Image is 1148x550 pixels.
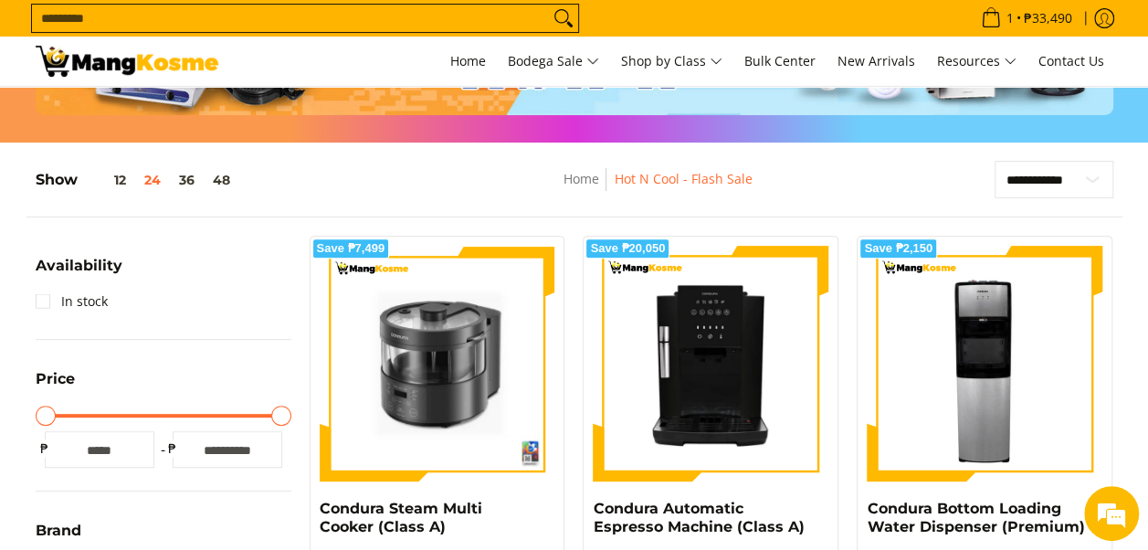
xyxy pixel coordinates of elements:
[78,173,135,187] button: 12
[614,170,752,187] a: Hot N Cool - Flash Sale
[1004,12,1016,25] span: 1
[36,439,54,458] span: ₱
[9,361,348,425] textarea: Type your message and hit 'Enter'
[593,246,828,481] img: Condura Automatic Espresso Machine (Class A)
[204,173,239,187] button: 48
[300,9,343,53] div: Minimize live chat window
[937,50,1016,73] span: Resources
[36,46,218,77] img: Hot N Cool: Mang Kosme MID-PAYDAY APPLIANCES SALE! l Mang Kosme
[36,372,75,400] summary: Open
[590,243,665,254] span: Save ₱20,050
[837,52,915,69] span: New Arrivals
[828,37,924,86] a: New Arrivals
[95,102,307,126] div: Chat with us now
[36,259,122,273] span: Availability
[867,246,1102,481] img: Condura Bottom Loading Water Dispenser (Premium)
[106,161,252,345] span: We're online!
[1029,37,1113,86] a: Contact Us
[441,37,495,86] a: Home
[975,8,1078,28] span: •
[593,500,804,535] a: Condura Automatic Espresso Machine (Class A)
[867,500,1084,535] a: Condura Bottom Loading Water Dispenser (Premium)
[450,52,486,69] span: Home
[36,372,75,386] span: Price
[36,524,81,538] span: Brand
[549,5,578,32] button: Search
[1038,52,1104,69] span: Contact Us
[563,170,598,187] a: Home
[36,287,108,316] a: In stock
[320,500,482,535] a: Condura Steam Multi Cooker (Class A)
[170,173,204,187] button: 36
[928,37,1026,86] a: Resources
[499,37,608,86] a: Bodega Sale
[621,50,722,73] span: Shop by Class
[864,243,932,254] span: Save ₱2,150
[135,173,170,187] button: 24
[36,171,239,189] h5: Show
[317,243,385,254] span: Save ₱7,499
[237,37,1113,86] nav: Main Menu
[744,52,816,69] span: Bulk Center
[320,246,555,481] img: Condura Steam Multi Cooker (Class A)
[735,37,825,86] a: Bulk Center
[436,168,879,209] nav: Breadcrumbs
[163,439,182,458] span: ₱
[508,50,599,73] span: Bodega Sale
[612,37,732,86] a: Shop by Class
[36,259,122,287] summary: Open
[1021,12,1075,25] span: ₱33,490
